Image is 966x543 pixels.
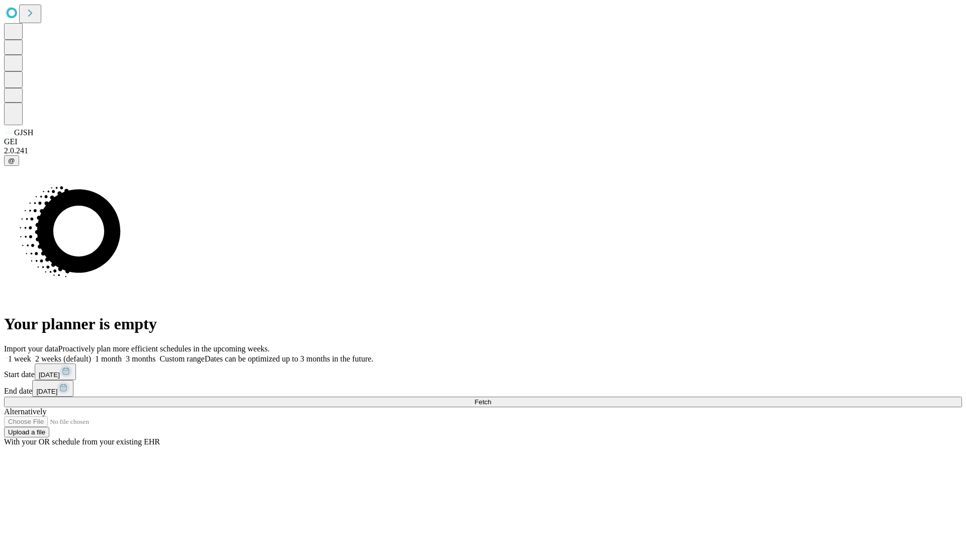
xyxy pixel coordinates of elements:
span: Custom range [159,354,204,363]
h1: Your planner is empty [4,315,962,333]
span: Proactively plan more efficient schedules in the upcoming weeks. [58,344,270,353]
button: [DATE] [35,364,76,380]
span: Dates can be optimized up to 3 months in the future. [205,354,373,363]
button: Fetch [4,397,962,407]
span: 1 week [8,354,31,363]
span: Alternatively [4,407,46,416]
div: Start date [4,364,962,380]
span: 3 months [126,354,155,363]
div: GEI [4,137,962,146]
button: Upload a file [4,427,49,437]
button: @ [4,155,19,166]
button: [DATE] [32,380,73,397]
div: End date [4,380,962,397]
span: GJSH [14,128,33,137]
div: 2.0.241 [4,146,962,155]
span: 1 month [95,354,122,363]
span: 2 weeks (default) [35,354,91,363]
span: Fetch [474,398,491,406]
span: Import your data [4,344,58,353]
span: [DATE] [39,371,60,379]
span: [DATE] [36,388,57,395]
span: @ [8,157,15,164]
span: With your OR schedule from your existing EHR [4,437,160,446]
